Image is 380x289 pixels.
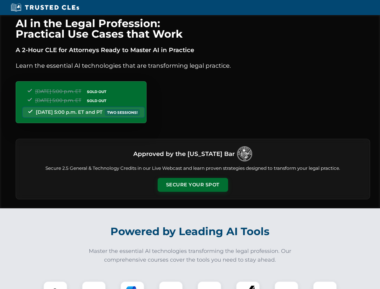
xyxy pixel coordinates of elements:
img: Trusted CLEs [9,3,81,12]
p: Learn the essential AI technologies that are transforming legal practice. [16,61,370,70]
span: SOLD OUT [85,98,108,104]
img: Logo [237,146,252,161]
h2: Powered by Leading AI Tools [23,221,357,242]
p: A 2-Hour CLE for Attorneys Ready to Master AI in Practice [16,45,370,55]
span: SOLD OUT [85,89,108,95]
h1: AI in the Legal Profession: Practical Use Cases that Work [16,18,370,39]
p: Secure 2.5 General & Technology Credits in our Live Webcast and learn proven strategies designed ... [23,165,363,172]
h3: Approved by the [US_STATE] Bar [133,148,235,159]
span: [DATE] 5:00 p.m. ET [35,89,81,94]
button: Secure Your Spot [158,178,228,192]
p: Master the essential AI technologies transforming the legal profession. Our comprehensive courses... [85,247,295,264]
span: [DATE] 5:00 p.m. ET [35,98,81,103]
